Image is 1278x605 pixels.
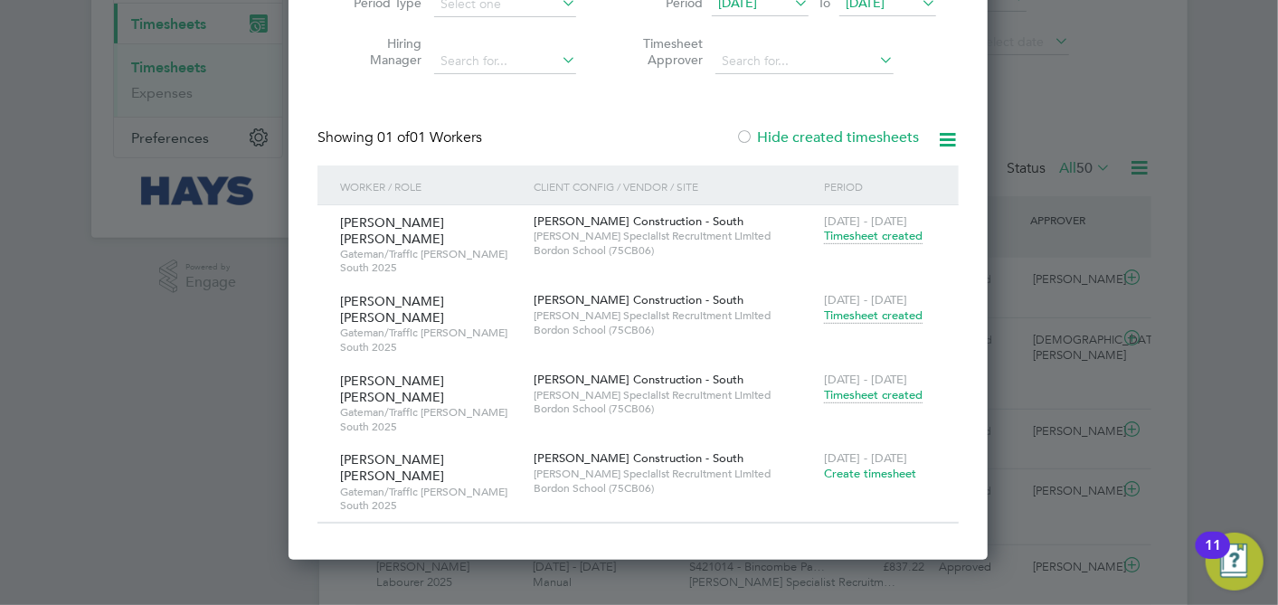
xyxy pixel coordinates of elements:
[377,128,410,147] span: 01 of
[534,308,815,323] span: [PERSON_NAME] Specialist Recruitment Limited
[824,292,907,307] span: [DATE] - [DATE]
[340,405,520,433] span: Gateman/Traffic [PERSON_NAME] South 2025
[340,373,444,405] span: [PERSON_NAME] [PERSON_NAME]
[340,293,444,326] span: [PERSON_NAME] [PERSON_NAME]
[735,128,919,147] label: Hide created timesheets
[534,213,743,229] span: [PERSON_NAME] Construction - South
[534,372,743,387] span: [PERSON_NAME] Construction - South
[340,35,421,68] label: Hiring Manager
[534,229,815,243] span: [PERSON_NAME] Specialist Recruitment Limited
[534,481,815,496] span: Bordon School (75CB06)
[715,49,894,74] input: Search for...
[824,213,907,229] span: [DATE] - [DATE]
[534,292,743,307] span: [PERSON_NAME] Construction - South
[434,49,576,74] input: Search for...
[1205,545,1221,569] div: 11
[824,307,923,324] span: Timesheet created
[340,451,444,484] span: [PERSON_NAME] [PERSON_NAME]
[824,450,907,466] span: [DATE] - [DATE]
[340,247,520,275] span: Gateman/Traffic [PERSON_NAME] South 2025
[1206,533,1264,591] button: Open Resource Center, 11 new notifications
[340,326,520,354] span: Gateman/Traffic [PERSON_NAME] South 2025
[317,128,486,147] div: Showing
[534,243,815,258] span: Bordon School (75CB06)
[824,228,923,244] span: Timesheet created
[534,323,815,337] span: Bordon School (75CB06)
[534,467,815,481] span: [PERSON_NAME] Specialist Recruitment Limited
[377,128,482,147] span: 01 Workers
[534,402,815,416] span: Bordon School (75CB06)
[824,387,923,403] span: Timesheet created
[340,485,520,513] span: Gateman/Traffic [PERSON_NAME] South 2025
[336,165,529,207] div: Worker / Role
[824,372,907,387] span: [DATE] - [DATE]
[340,214,444,247] span: [PERSON_NAME] [PERSON_NAME]
[824,466,916,481] span: Create timesheet
[534,450,743,466] span: [PERSON_NAME] Construction - South
[621,35,703,68] label: Timesheet Approver
[534,388,815,402] span: [PERSON_NAME] Specialist Recruitment Limited
[529,165,819,207] div: Client Config / Vendor / Site
[819,165,941,207] div: Period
